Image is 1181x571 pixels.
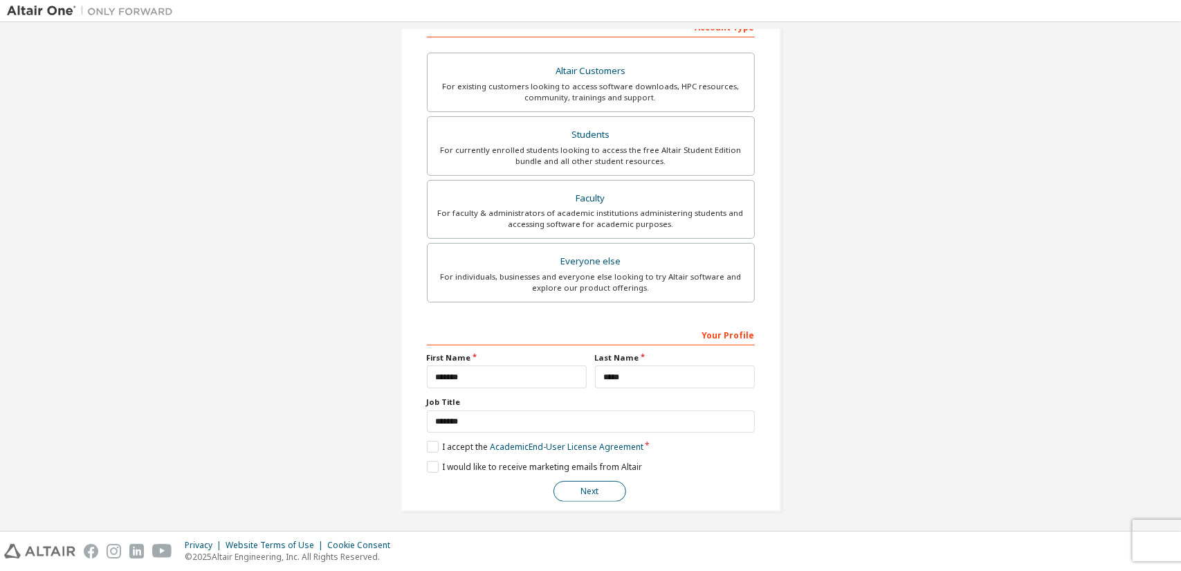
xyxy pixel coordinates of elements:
div: Your Profile [427,323,755,345]
div: Students [436,125,746,145]
img: youtube.svg [152,544,172,559]
div: For individuals, businesses and everyone else looking to try Altair software and explore our prod... [436,271,746,293]
div: For faculty & administrators of academic institutions administering students and accessing softwa... [436,208,746,230]
p: © 2025 Altair Engineering, Inc. All Rights Reserved. [185,551,399,563]
img: facebook.svg [84,544,98,559]
div: For currently enrolled students looking to access the free Altair Student Edition bundle and all ... [436,145,746,167]
button: Next [553,481,626,502]
img: linkedin.svg [129,544,144,559]
div: Website Terms of Use [226,540,327,551]
div: Everyone else [436,252,746,271]
img: instagram.svg [107,544,121,559]
div: Cookie Consent [327,540,399,551]
div: Faculty [436,189,746,208]
div: For existing customers looking to access software downloads, HPC resources, community, trainings ... [436,81,746,103]
label: Job Title [427,397,755,408]
a: Academic End-User License Agreement [490,441,643,453]
div: Altair Customers [436,62,746,81]
label: First Name [427,352,587,363]
label: Last Name [595,352,755,363]
div: Privacy [185,540,226,551]
label: I would like to receive marketing emails from Altair [427,461,642,473]
img: Altair One [7,4,180,18]
label: I accept the [427,441,643,453]
img: altair_logo.svg [4,544,75,559]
